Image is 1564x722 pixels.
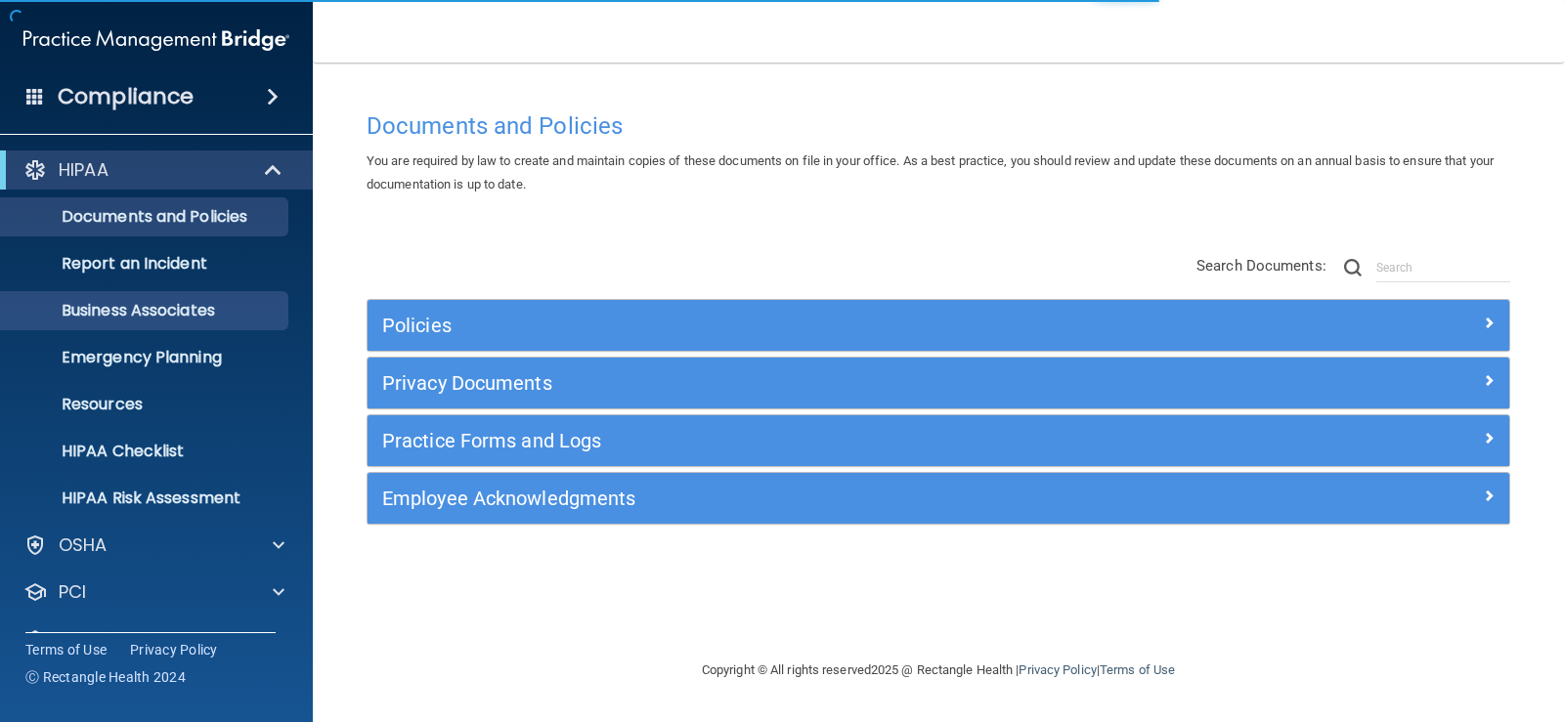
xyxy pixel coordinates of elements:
a: Policies [382,310,1495,341]
a: Privacy Documents [382,367,1495,399]
a: Practice Forms and Logs [382,425,1495,456]
span: You are required by law to create and maintain copies of these documents on file in your office. ... [367,153,1494,191]
input: Search [1376,253,1510,282]
p: HIPAA Risk Assessment [13,488,280,508]
span: Search Documents: [1196,257,1326,275]
p: OSHA [59,533,108,557]
a: Privacy Policy [1019,662,1096,677]
h5: Policies [382,315,1209,336]
a: Privacy Policy [130,640,218,659]
div: Copyright © All rights reserved 2025 @ Rectangle Health | | [582,639,1295,701]
p: Report an Incident [13,254,280,274]
a: Terms of Use [25,640,107,659]
img: PMB logo [23,21,289,60]
h5: Practice Forms and Logs [382,430,1209,451]
h4: Documents and Policies [367,113,1510,139]
a: OfficeSafe University [23,627,284,651]
p: OfficeSafe University [59,627,243,651]
h4: Compliance [58,83,194,110]
p: HIPAA [59,158,109,182]
p: Business Associates [13,301,280,320]
a: Terms of Use [1100,662,1175,677]
p: HIPAA Checklist [13,442,280,461]
a: HIPAA [23,158,283,182]
h5: Employee Acknowledgments [382,488,1209,509]
a: OSHA [23,533,284,557]
h5: Privacy Documents [382,372,1209,394]
span: Ⓒ Rectangle Health 2024 [25,667,186,687]
p: PCI [59,580,86,604]
img: ic-search.3b580494.png [1344,259,1362,276]
a: Employee Acknowledgments [382,483,1495,514]
a: PCI [23,580,284,604]
p: Resources [13,395,280,414]
p: Emergency Planning [13,348,280,367]
p: Documents and Policies [13,207,280,227]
